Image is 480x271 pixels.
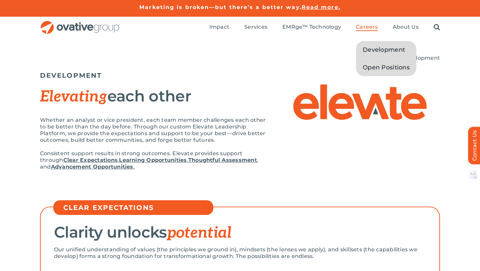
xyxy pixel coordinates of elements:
a: Advancement Opportunities. [51,164,135,170]
a: About Us [393,24,419,31]
span: , and [40,157,258,170]
a: Marketing is broken—but there’s a better way. [139,4,302,10]
a: OG_Full_horizontal_RGB [40,20,120,26]
h5: CLEAR EXPECTATIONS [63,204,210,212]
span: potential [167,224,232,242]
a: Read more. [302,4,341,10]
h2: Clarity unlocks [54,224,426,241]
span: Services [244,24,267,30]
span: Development [402,55,440,61]
span: Elevating [40,87,107,106]
a: Open Positions [356,59,416,76]
span: About Us [393,24,419,30]
p: Our unified understanding of values (the principles we ground in), mindsets (the lenses we apply)... [54,246,426,260]
span: EMRge™ Technology [282,24,341,30]
span: Open Positions [363,63,410,72]
a: Thoughtful Assessment [188,157,257,163]
a: Search [434,24,440,31]
a: Impact [209,24,229,31]
nav: Menu [209,17,440,38]
span: , [118,157,119,163]
a: EMRge™ Technology [282,24,341,31]
span: Impact [209,24,229,30]
span: , [187,157,188,163]
p: Consistent support results in strong outcomes. Elevate provides support through [40,150,267,170]
strong: Advancement Opportunities [51,164,133,170]
h2: each other [40,88,267,105]
a: Learning Opportunities [119,157,187,163]
a: Careers [356,24,378,31]
span: Development [363,45,405,54]
a: Clear Expectations [63,157,118,163]
span: Careers [356,24,378,30]
img: Elevate – Elevate Logo [293,84,427,120]
a: Services [244,24,267,31]
h5: DEVELOPMENT [40,71,440,79]
a: Development [356,41,416,58]
p: Whether an analyst or vice president, each team member challenges each other to be better than th... [40,117,267,144]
